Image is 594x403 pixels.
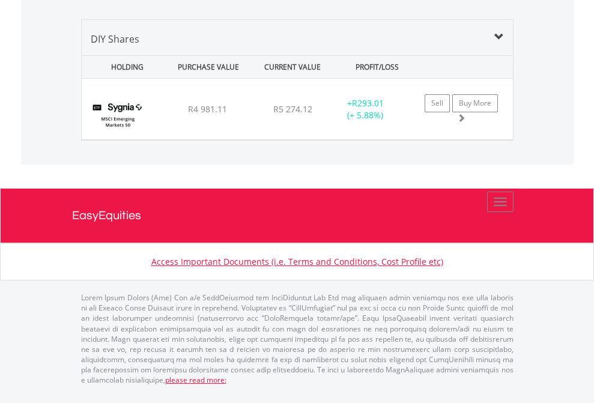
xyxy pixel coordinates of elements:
[188,103,227,115] span: R4 981.11
[88,94,148,136] img: EQU.ZA.SYGEMF.png
[81,292,514,385] p: Lorem Ipsum Dolors (Ame) Con a/e SeddOeiusmod tem InciDiduntut Lab Etd mag aliquaen admin veniamq...
[273,103,312,115] span: R5 274.12
[252,56,333,78] div: CURRENT VALUE
[83,56,165,78] div: HOLDING
[328,97,403,121] div: + (+ 5.88%)
[452,94,498,112] a: Buy More
[165,375,226,385] a: please read more:
[425,94,450,112] a: Sell
[336,56,418,78] div: PROFIT/LOSS
[72,189,523,243] a: EasyEquities
[151,256,443,267] a: Access Important Documents (i.e. Terms and Conditions, Cost Profile etc)
[352,97,384,109] span: R293.01
[168,56,249,78] div: PURCHASE VALUE
[91,32,139,46] span: DIY Shares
